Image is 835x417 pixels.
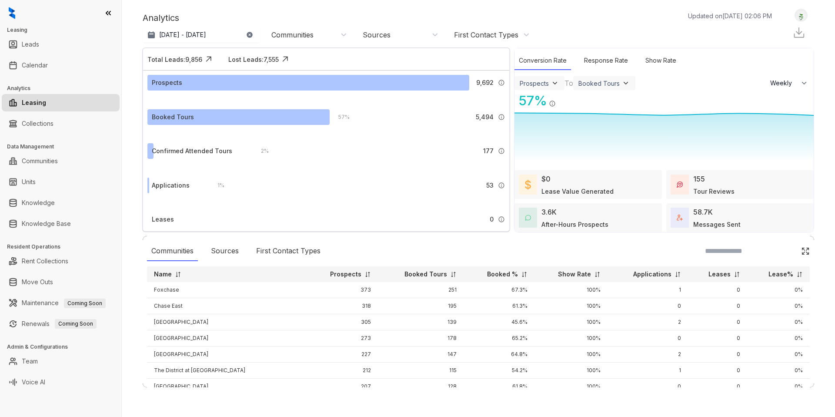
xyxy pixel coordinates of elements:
[747,282,810,298] td: 0%
[688,379,747,395] td: 0
[641,51,681,70] div: Show Rate
[688,11,772,20] p: Updated on [DATE] 02:06 PM
[747,346,810,363] td: 0%
[464,363,534,379] td: 54.2%
[2,94,120,111] li: Leasing
[307,282,378,298] td: 373
[147,314,307,330] td: [GEOGRAPHIC_DATA]
[2,353,120,370] li: Team
[487,270,518,279] p: Booked %
[747,298,810,314] td: 0%
[693,207,713,217] div: 58.7K
[22,36,39,53] a: Leads
[252,241,325,261] div: First Contact Types
[534,346,608,363] td: 100%
[2,252,120,270] li: Rent Collections
[476,78,494,87] span: 9,692
[378,282,464,298] td: 251
[2,294,120,312] li: Maintenance
[404,270,447,279] p: Booked Tours
[152,112,194,122] div: Booked Tours
[175,271,181,278] img: sorting
[330,112,350,122] div: 57 %
[307,330,378,346] td: 273
[486,181,494,190] span: 53
[2,152,120,170] li: Communities
[608,346,688,363] td: 2
[688,330,747,346] td: 0
[801,247,810,256] img: Click Icon
[22,115,53,132] a: Collections
[152,215,174,224] div: Leases
[677,215,683,221] img: TotalFum
[688,314,747,330] td: 0
[378,363,464,379] td: 115
[464,282,534,298] td: 67.3%
[688,298,747,314] td: 0
[22,173,36,191] a: Units
[363,30,391,40] div: Sources
[708,270,731,279] p: Leases
[22,57,48,74] a: Calendar
[747,379,810,395] td: 0%
[578,80,620,87] div: Booked Tours
[541,220,608,229] div: After-Hours Prospects
[2,173,120,191] li: Units
[152,181,190,190] div: Applications
[498,216,505,223] img: Info
[747,330,810,346] td: 0%
[147,241,198,261] div: Communities
[608,282,688,298] td: 1
[464,346,534,363] td: 64.8%
[2,57,120,74] li: Calendar
[2,215,120,232] li: Knowledge Base
[564,78,573,88] div: To
[688,282,747,298] td: 0
[498,79,505,86] img: Info
[22,353,38,370] a: Team
[147,55,202,64] div: Total Leads: 9,856
[378,314,464,330] td: 139
[541,187,614,196] div: Lease Value Generated
[2,194,120,212] li: Knowledge
[534,379,608,395] td: 100%
[534,314,608,330] td: 100%
[378,330,464,346] td: 178
[7,26,121,34] h3: Leasing
[483,146,494,156] span: 177
[147,330,307,346] td: [GEOGRAPHIC_DATA]
[307,298,378,314] td: 318
[454,30,518,40] div: First Contact Types
[747,314,810,330] td: 0%
[795,11,807,20] img: UserAvatar
[147,298,307,314] td: Chase East
[514,51,571,70] div: Conversion Rate
[514,91,547,111] div: 57 %
[464,330,534,346] td: 65.2%
[534,298,608,314] td: 100%
[551,79,559,87] img: ViewFilterArrow
[747,363,810,379] td: 0%
[693,187,735,196] div: Tour Reviews
[792,26,805,39] img: Download
[147,346,307,363] td: [GEOGRAPHIC_DATA]
[152,146,232,156] div: Confirmed Attended Tours
[594,271,601,278] img: sorting
[7,143,121,151] h3: Data Management
[378,346,464,363] td: 147
[279,53,292,66] img: Click Icon
[2,315,120,333] li: Renewals
[675,271,681,278] img: sorting
[476,112,494,122] span: 5,494
[498,182,505,189] img: Info
[7,343,121,351] h3: Admin & Configurations
[7,84,121,92] h3: Analytics
[7,243,121,251] h3: Resident Operations
[693,174,705,184] div: 155
[147,282,307,298] td: Foxchase
[378,379,464,395] td: 128
[734,271,740,278] img: sorting
[152,78,182,87] div: Prospects
[677,182,683,188] img: TourReviews
[9,7,15,19] img: logo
